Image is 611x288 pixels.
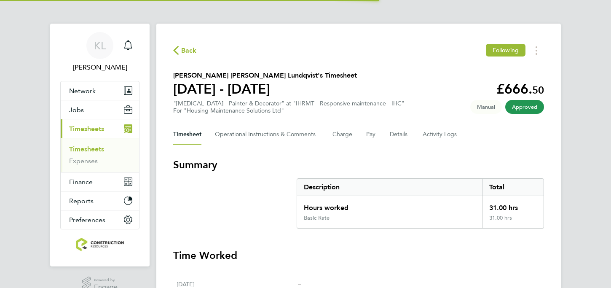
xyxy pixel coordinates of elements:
[69,125,104,133] span: Timesheets
[304,215,330,221] div: Basic Rate
[173,70,357,81] h2: [PERSON_NAME] [PERSON_NAME] Lundqvist's Timesheet
[69,178,93,186] span: Finance
[69,145,104,153] a: Timesheets
[61,191,139,210] button: Reports
[505,100,544,114] span: This timesheet has been approved.
[94,40,106,51] span: KL
[297,178,544,229] div: Summary
[173,81,357,97] h1: [DATE] - [DATE]
[94,277,118,284] span: Powered by
[76,238,124,251] img: construction-resources-logo-retina.png
[61,210,139,229] button: Preferences
[173,100,405,114] div: "[MEDICAL_DATA] - Painter & Decorator" at "IHRMT - Responsive maintenance - IHC"
[482,179,544,196] div: Total
[529,44,544,57] button: Timesheets Menu
[332,124,353,145] button: Charge
[493,46,519,54] span: Following
[69,87,96,95] span: Network
[215,124,319,145] button: Operational Instructions & Comments
[482,196,544,215] div: 31.00 hrs
[297,196,482,215] div: Hours worked
[60,238,139,251] a: Go to home page
[69,106,84,114] span: Jobs
[173,249,544,262] h3: Time Worked
[69,197,94,205] span: Reports
[297,179,482,196] div: Description
[60,62,139,73] span: Kate Lomax
[470,100,502,114] span: This timesheet was manually created.
[496,81,544,97] app-decimal: £666.
[390,124,409,145] button: Details
[532,84,544,96] span: 50
[482,215,544,228] div: 31.00 hrs
[366,124,376,145] button: Pay
[69,216,105,224] span: Preferences
[173,45,197,56] button: Back
[69,157,98,165] a: Expenses
[50,24,150,266] nav: Main navigation
[61,81,139,100] button: Network
[61,100,139,119] button: Jobs
[173,107,405,114] div: For "Housing Maintenance Solutions Ltd"
[423,124,458,145] button: Activity Logs
[298,280,301,288] span: –
[61,119,139,138] button: Timesheets
[61,138,139,172] div: Timesheets
[486,44,525,57] button: Following
[173,124,201,145] button: Timesheet
[61,172,139,191] button: Finance
[181,46,197,56] span: Back
[173,158,544,172] h3: Summary
[60,32,139,73] a: KL[PERSON_NAME]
